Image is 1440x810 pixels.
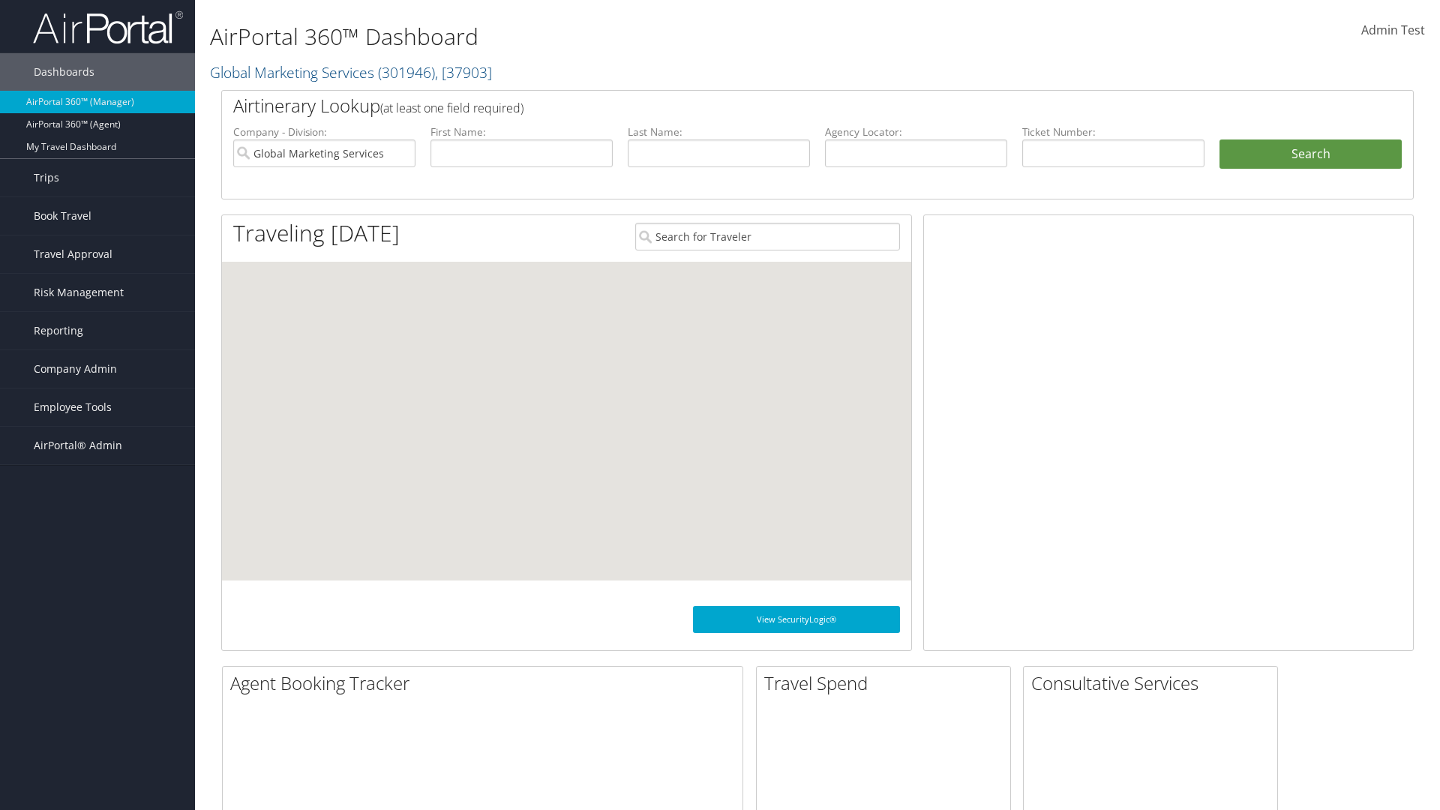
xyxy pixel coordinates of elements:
[380,100,523,116] span: (at least one field required)
[210,62,492,82] a: Global Marketing Services
[764,670,1010,696] h2: Travel Spend
[430,124,613,139] label: First Name:
[210,21,1020,52] h1: AirPortal 360™ Dashboard
[635,223,900,250] input: Search for Traveler
[1022,124,1204,139] label: Ticket Number:
[34,274,124,311] span: Risk Management
[435,62,492,82] span: , [ 37903 ]
[1361,7,1425,54] a: Admin Test
[34,427,122,464] span: AirPortal® Admin
[34,388,112,426] span: Employee Tools
[34,197,91,235] span: Book Travel
[233,93,1303,118] h2: Airtinerary Lookup
[1361,22,1425,38] span: Admin Test
[1031,670,1277,696] h2: Consultative Services
[33,10,183,45] img: airportal-logo.png
[34,53,94,91] span: Dashboards
[34,312,83,349] span: Reporting
[378,62,435,82] span: ( 301946 )
[628,124,810,139] label: Last Name:
[1219,139,1402,169] button: Search
[233,124,415,139] label: Company - Division:
[34,159,59,196] span: Trips
[693,606,900,633] a: View SecurityLogic®
[34,350,117,388] span: Company Admin
[825,124,1007,139] label: Agency Locator:
[233,217,400,249] h1: Traveling [DATE]
[230,670,742,696] h2: Agent Booking Tracker
[34,235,112,273] span: Travel Approval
